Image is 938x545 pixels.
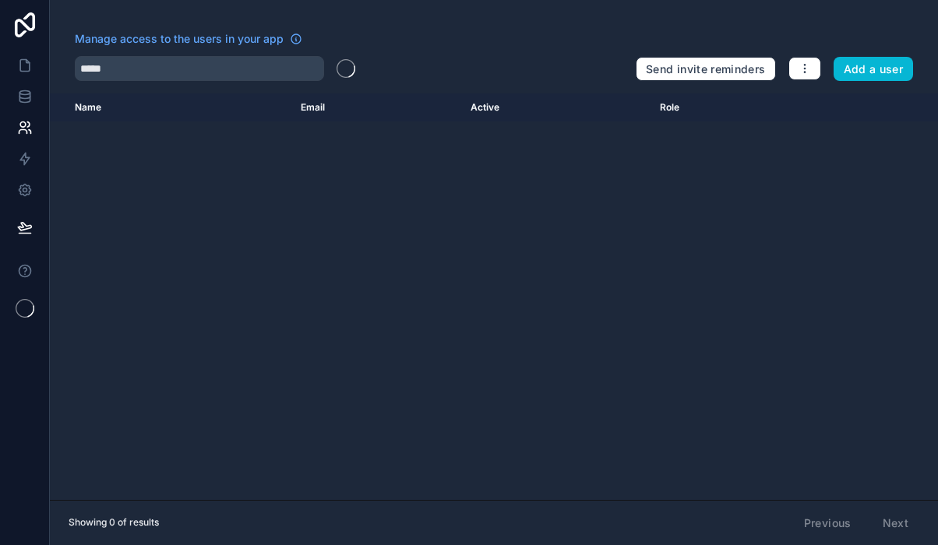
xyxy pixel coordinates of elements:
[75,31,284,47] span: Manage access to the users in your app
[636,57,775,82] button: Send invite reminders
[75,31,302,47] a: Manage access to the users in your app
[50,93,291,121] th: Name
[834,57,914,82] button: Add a user
[50,93,938,500] div: scrollable content
[69,516,159,529] span: Showing 0 of results
[291,93,461,121] th: Email
[461,93,650,121] th: Active
[651,93,802,121] th: Role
